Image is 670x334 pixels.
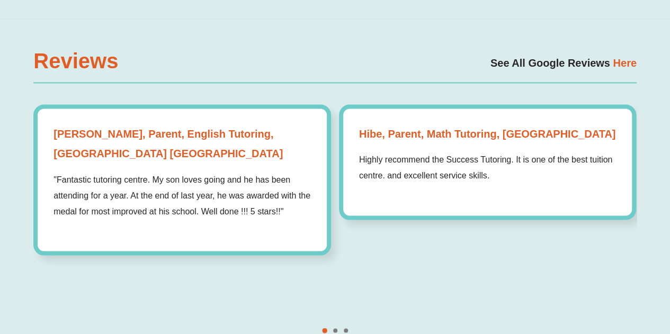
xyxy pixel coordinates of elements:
[494,214,670,334] iframe: Chat Widget
[613,57,636,69] span: Here
[53,124,311,164] strong: [PERSON_NAME], Parent, English Tutoring, [GEOGRAPHIC_DATA] [GEOGRAPHIC_DATA]
[359,124,617,144] strong: Hibe, Parent, Math Tutoring, [GEOGRAPHIC_DATA]
[33,104,331,255] div: 1 / 4
[359,152,617,183] p: Highly recommend the Success Tutoring. It is one of the best tuition centre. and excellent servic...
[33,50,140,71] h2: Reviews
[610,57,637,69] a: Here
[339,104,637,220] div: 2 / 4
[53,172,311,219] p: "Fantastic tutoring centre. My son loves going and he has been attending for a year. At the end o...
[490,57,610,69] a: See All Google Reviews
